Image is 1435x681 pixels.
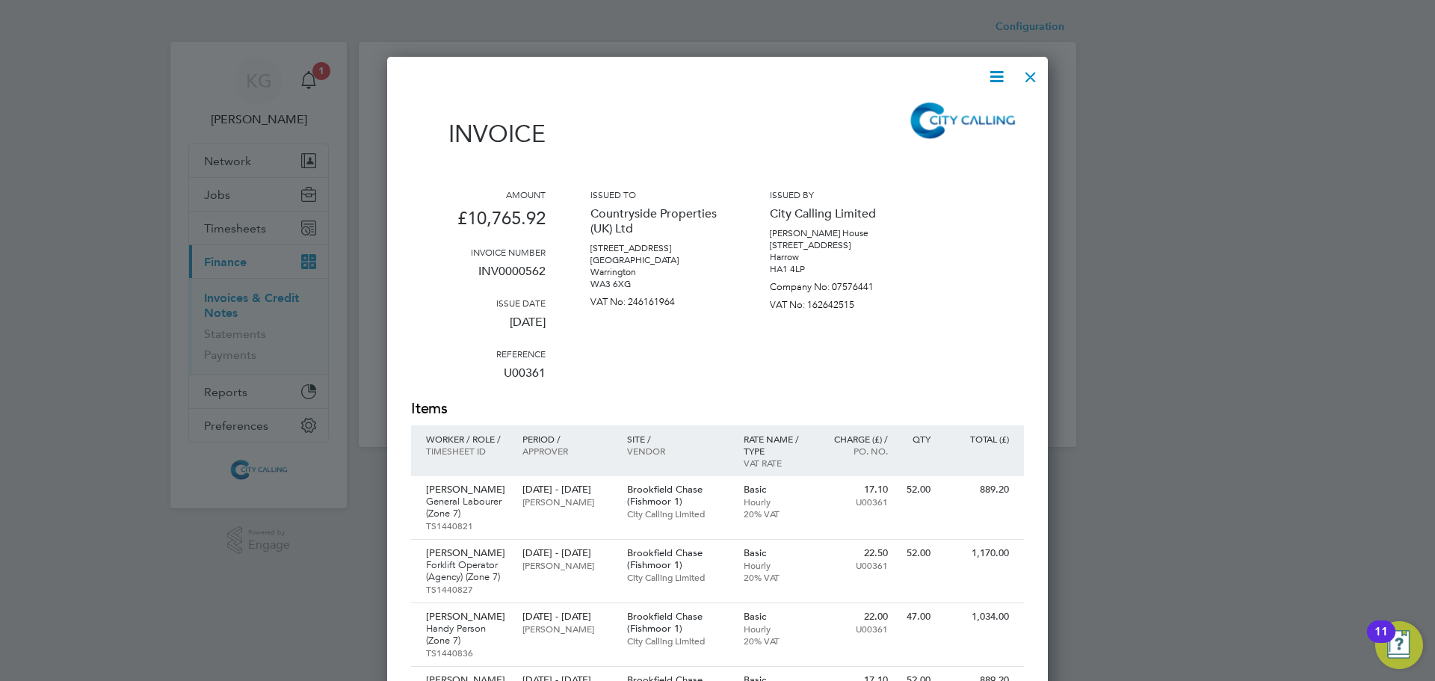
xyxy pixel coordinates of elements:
p: HA1 4LP [770,263,904,275]
img: citycalling-logo-remittance.png [903,98,1024,142]
p: [PERSON_NAME] House [770,227,904,239]
p: U00361 [823,496,888,508]
p: 22.00 [823,611,888,623]
p: VAT rate [744,457,809,469]
p: Approver [522,445,611,457]
p: 52.00 [903,484,931,496]
p: Period / [522,433,611,445]
p: 1,170.00 [945,547,1009,559]
p: Po. No. [823,445,888,457]
p: General Labourer (Zone 7) [426,496,507,520]
p: U00361 [411,360,546,398]
p: WA3 6XG [590,278,725,290]
h3: Reference [411,348,546,360]
p: City Calling Limited [627,571,729,583]
p: 17.10 [823,484,888,496]
p: £10,765.92 [411,200,546,246]
button: Open Resource Center, 11 new notifications [1375,621,1423,669]
p: Forklift Operator (Agency) (Zone 7) [426,559,507,583]
h3: Issue date [411,297,546,309]
p: U00361 [823,559,888,571]
p: Brookfield Chase (Fishmoor 1) [627,611,729,635]
p: 47.00 [903,611,931,623]
p: Worker / Role / [426,433,507,445]
p: Company No: 07576441 [770,275,904,293]
p: 889.20 [945,484,1009,496]
p: City Calling Limited [627,635,729,647]
p: TS1440827 [426,583,507,595]
p: [PERSON_NAME] [522,496,611,508]
p: Harrow [770,251,904,263]
p: [STREET_ADDRESS] [770,239,904,251]
p: 20% VAT [744,635,809,647]
p: [STREET_ADDRESS] [590,242,725,254]
p: Site / [627,433,729,445]
div: 11 [1374,632,1388,651]
h3: Issued by [770,188,904,200]
p: [PERSON_NAME] [522,559,611,571]
p: 20% VAT [744,508,809,520]
p: Brookfield Chase (Fishmoor 1) [627,547,729,571]
h2: Items [411,398,1024,419]
p: VAT No: 246161964 [590,290,725,308]
p: TS1440836 [426,647,507,659]
p: [DATE] - [DATE] [522,611,611,623]
p: U00361 [823,623,888,635]
p: Basic [744,484,809,496]
p: [DATE] [411,309,546,348]
p: Hourly [744,496,809,508]
p: Basic [744,547,809,559]
p: [PERSON_NAME] [426,611,507,623]
p: [PERSON_NAME] [522,623,611,635]
p: [DATE] - [DATE] [522,547,611,559]
p: TS1440821 [426,520,507,531]
h3: Amount [411,188,546,200]
p: QTY [903,433,931,445]
p: Timesheet ID [426,445,507,457]
p: Rate name / type [744,433,809,457]
p: 20% VAT [744,571,809,583]
p: [DATE] - [DATE] [522,484,611,496]
p: 22.50 [823,547,888,559]
p: City Calling Limited [627,508,729,520]
p: Hourly [744,623,809,635]
p: 52.00 [903,547,931,559]
p: Countryside Properties (UK) Ltd [590,200,725,242]
p: Charge (£) / [823,433,888,445]
p: [GEOGRAPHIC_DATA] [590,254,725,266]
p: Hourly [744,559,809,571]
p: Warrington [590,266,725,278]
p: Vendor [627,445,729,457]
h3: Issued to [590,188,725,200]
p: 1,034.00 [945,611,1009,623]
p: City Calling Limited [770,200,904,227]
p: Handy Person (Zone 7) [426,623,507,647]
p: Total (£) [945,433,1009,445]
p: VAT No: 162642515 [770,293,904,311]
h3: Invoice number [411,246,546,258]
p: [PERSON_NAME] [426,547,507,559]
p: Brookfield Chase (Fishmoor 1) [627,484,729,508]
p: Basic [744,611,809,623]
p: INV0000562 [411,258,546,297]
p: [PERSON_NAME] [426,484,507,496]
h1: Invoice [411,120,546,148]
